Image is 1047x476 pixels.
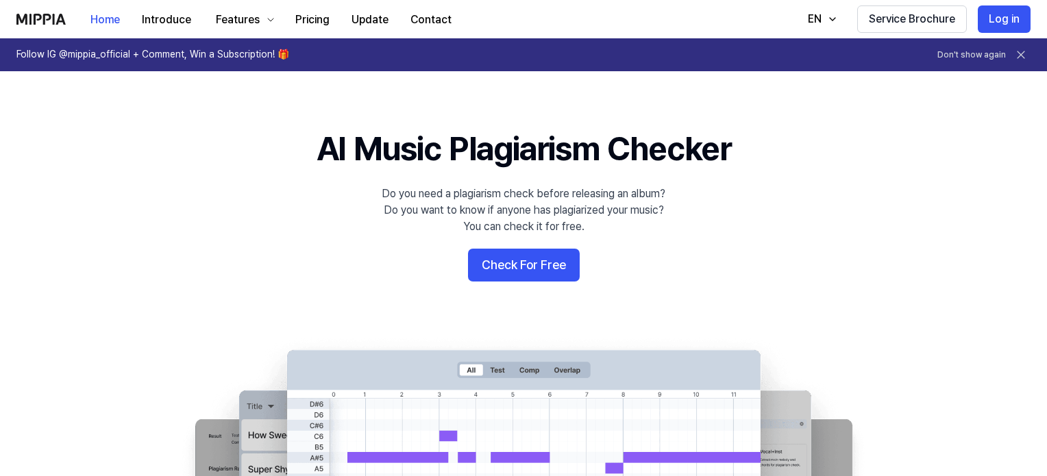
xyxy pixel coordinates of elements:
[284,6,341,34] button: Pricing
[382,186,665,235] div: Do you need a plagiarism check before releasing an album? Do you want to know if anyone has plagi...
[805,11,824,27] div: EN
[131,6,202,34] button: Introduce
[399,6,463,34] button: Contact
[341,1,399,38] a: Update
[16,48,289,62] h1: Follow IG @mippia_official + Comment, Win a Subscription! 🎁
[16,14,66,25] img: logo
[937,49,1006,61] button: Don't show again
[978,5,1031,33] button: Log in
[79,1,131,38] a: Home
[202,6,284,34] button: Features
[794,5,846,33] button: EN
[857,5,967,33] button: Service Brochure
[317,126,731,172] h1: AI Music Plagiarism Checker
[341,6,399,34] button: Update
[79,6,131,34] button: Home
[468,249,580,281] button: Check For Free
[213,12,262,28] div: Features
